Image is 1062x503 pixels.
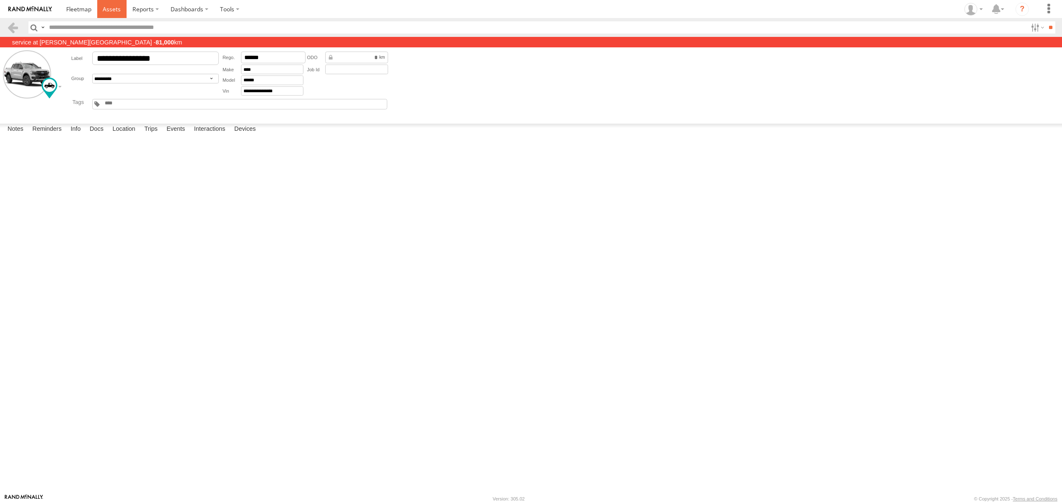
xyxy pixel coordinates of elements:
strong: 81,000 [155,39,174,46]
img: rand-logo.svg [8,6,52,12]
label: Info [66,124,85,135]
label: Notes [3,124,28,135]
i: ? [1015,3,1029,16]
label: Trips [140,124,162,135]
a: Visit our Website [5,495,43,503]
label: Devices [230,124,260,135]
div: Version: 305.02 [493,496,525,501]
div: Change Map Icon [41,78,57,99]
label: Interactions [190,124,230,135]
a: Terms and Conditions [1013,496,1057,501]
label: Location [108,124,140,135]
div: Data from Vehicle CANbus [325,52,388,64]
label: Docs [85,124,108,135]
a: Back to previous Page [7,21,19,34]
label: Reminders [28,124,66,135]
div: © Copyright 2025 - [974,496,1057,501]
div: Cris Clark [961,3,986,16]
label: Events [162,124,189,135]
label: Search Filter Options [1028,21,1046,34]
label: Search Query [39,21,46,34]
